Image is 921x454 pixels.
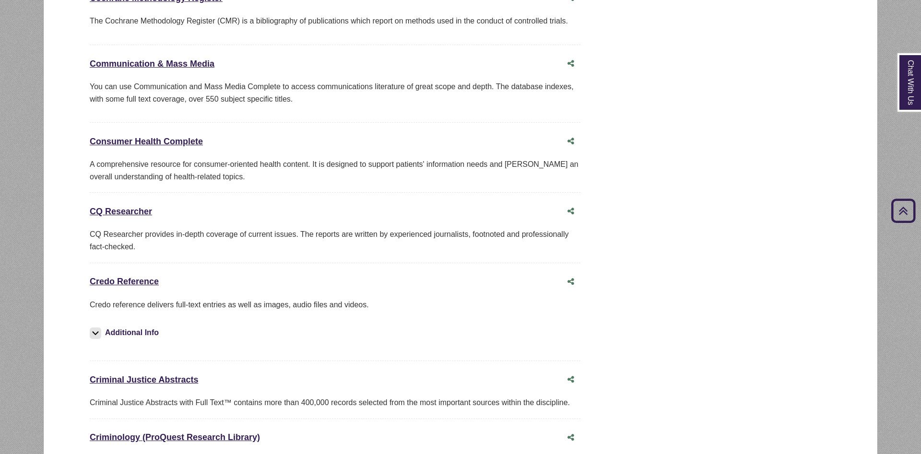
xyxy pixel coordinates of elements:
button: Share this database [561,132,580,151]
button: Additional Info [90,326,162,339]
div: CQ Researcher provides in-depth coverage of current issues. The reports are written by experience... [90,228,580,253]
button: Share this database [561,429,580,447]
a: Communication & Mass Media [90,59,214,69]
p: The Cochrane Methodology Register (CMR) is a bibliography of publications which report on methods... [90,15,580,27]
div: Criminal Justice Abstracts with Full Text™ contains more than 400,000 records selected from the m... [90,396,580,409]
button: Share this database [561,55,580,73]
a: Criminal Justice Abstracts [90,375,198,384]
p: You can use Communication and Mass Media Complete to access communications literature of great sc... [90,81,580,105]
button: Share this database [561,371,580,389]
div: A comprehensive resource for consumer-oriented health content. It is designed to support patients... [90,158,580,183]
a: Criminology (ProQuest Research Library) [90,432,260,442]
p: Credo reference delivers full-text entries as well as images, audio files and videos. [90,299,580,311]
button: Share this database [561,202,580,221]
a: Back to Top [888,204,919,217]
a: Credo Reference [90,277,159,286]
a: CQ Researcher [90,207,152,216]
a: Consumer Health Complete [90,137,203,146]
button: Share this database [561,273,580,291]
